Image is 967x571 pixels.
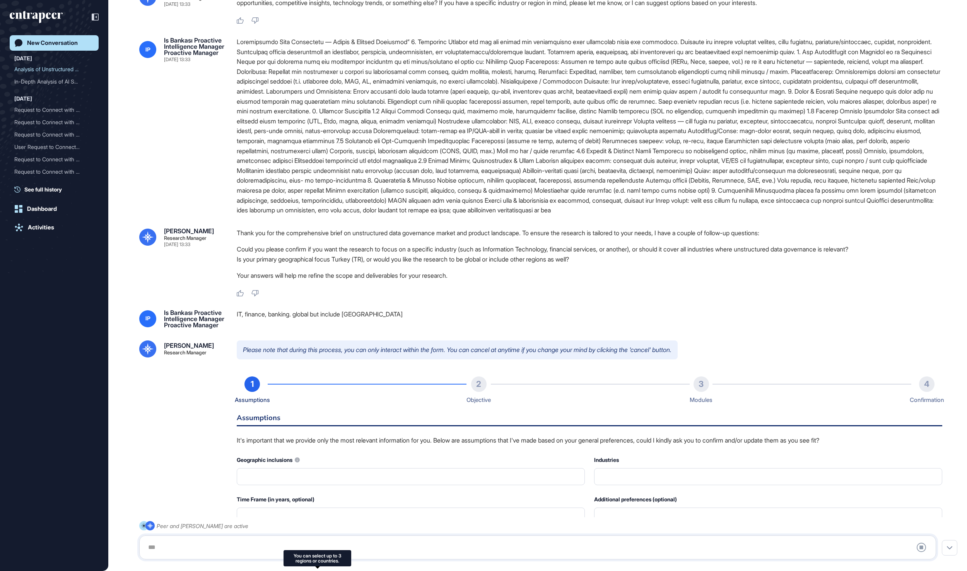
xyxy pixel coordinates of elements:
div: Request to Connect with Reese [14,104,94,116]
h6: Assumptions [237,414,942,426]
div: entrapeer-logo [10,11,63,23]
span: See full history [24,185,62,193]
div: Is Bankası Proactive Intelligence Manager Proactive Manager [164,37,224,56]
a: Activities [10,220,99,235]
div: Request to Connect with Reese [14,116,94,128]
a: See full history [14,185,99,193]
div: User Request to Connect t... [14,141,88,153]
a: Dashboard [10,201,99,217]
div: Industries [594,455,942,465]
div: Additional preferences (optional) [594,494,942,504]
p: Your answers will help me refine the scope and deliverables for your research. [237,270,942,280]
div: Assumptions [235,395,270,405]
span: IP [145,46,150,53]
div: Activities [28,224,54,231]
div: You can select up to 3 regions or countries. [288,553,347,563]
div: [DATE] 13:33 [164,57,190,62]
div: Modules [690,395,712,405]
div: [PERSON_NAME] [164,228,214,234]
div: 2 [471,376,487,392]
div: Request to Connect with Reese [14,178,94,190]
p: Please note that during this process, you can only interact within the form. You can cancel at an... [237,340,678,360]
div: Peer and [PERSON_NAME] are active [157,521,248,531]
div: [DATE] [14,94,32,103]
div: [PERSON_NAME] [164,342,214,349]
div: Request to Connect with Reese [14,153,94,166]
div: Research Manager [164,350,207,355]
div: Analysis of Unstructured ... [14,63,88,75]
div: Request to Connect with R... [14,128,88,141]
div: Request to Connect with R... [14,104,88,116]
div: Analysis of Unstructured Data Governance Market: Vendor Landscape and Tool Capabilities [14,63,94,75]
div: Dashboard [27,205,57,212]
div: Objective [466,395,491,405]
div: Request to Connect with Reese [14,128,94,141]
div: IT, finance, banking. global but include [GEOGRAPHIC_DATA] [237,309,942,328]
a: New Conversation [10,35,99,51]
p: Thank you for the comprehensive brief on unstructured data governance market and product landscap... [237,228,942,238]
span: IP [145,315,150,321]
div: Request to Connect with R... [14,153,88,166]
div: [DATE] 13:33 [164,2,190,7]
div: Confirmation [910,395,944,405]
div: Request to Connect with R... [14,178,88,190]
div: Research Manager [164,236,207,241]
div: Time Frame (in years, optional) [237,494,585,504]
p: It's important that we provide only the most relevant information for you. Below are assumptions ... [237,436,942,446]
div: Request to Connect with Reese [14,166,94,178]
li: Could you please confirm if you want the research to focus on a specific industry (such as Inform... [237,244,942,254]
div: In-Depth Analysis of AI Security Firms: Competitor Analysis and Market Trends [14,75,94,88]
div: Request to Connect with R... [14,166,88,178]
div: 3 [694,376,709,392]
div: Is Bankası Proactive Intelligence Manager Proactive Manager [164,309,224,328]
li: Is your primary geographical focus Turkey (TR), or would you like the research to be global or in... [237,254,942,264]
div: Request to Connect with R... [14,116,88,128]
div: User Request to Connect to Reese [14,141,94,153]
div: [DATE] 13:33 [164,242,190,247]
div: [DATE] [14,54,32,63]
div: Geographic inclusions [237,455,585,465]
div: In-Depth Analysis of AI S... [14,75,88,88]
div: 4 [919,376,935,392]
div: New Conversation [27,39,78,46]
div: 1 [244,376,260,392]
div: Loremipsumdo Sita Consectetu — Adipis & Elitsed Doeiusmod” 6. Temporinc Utlabor etd mag ali enima... [237,37,942,215]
